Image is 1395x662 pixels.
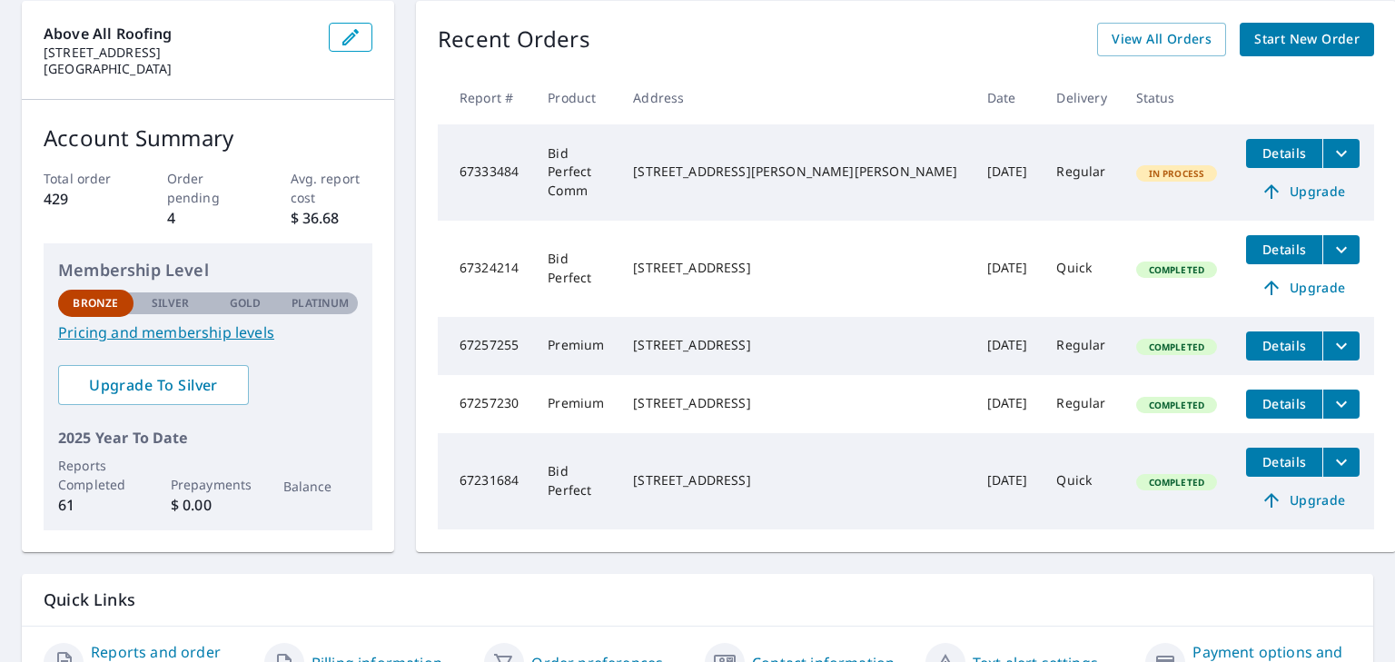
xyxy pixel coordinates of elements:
button: filesDropdownBtn-67257230 [1322,390,1360,419]
td: Bid Perfect [533,221,618,317]
p: 4 [167,207,250,229]
p: Recent Orders [438,23,590,56]
span: Upgrade [1257,489,1349,511]
a: Upgrade [1246,177,1360,206]
td: [DATE] [973,317,1043,375]
span: Upgrade To Silver [73,375,234,395]
p: [STREET_ADDRESS] [44,44,314,61]
div: [STREET_ADDRESS] [633,259,957,277]
p: [GEOGRAPHIC_DATA] [44,61,314,77]
td: [DATE] [973,433,1043,529]
p: Quick Links [44,588,1351,611]
span: Details [1257,241,1311,258]
button: detailsBtn-67231684 [1246,448,1322,477]
p: Prepayments [171,475,246,494]
a: Upgrade [1246,273,1360,302]
p: Membership Level [58,258,358,282]
div: [STREET_ADDRESS][PERSON_NAME][PERSON_NAME] [633,163,957,181]
td: [DATE] [973,375,1043,433]
th: Product [533,71,618,124]
p: Account Summary [44,122,372,154]
button: filesDropdownBtn-67257255 [1322,331,1360,361]
p: Balance [283,477,359,496]
a: Upgrade To Silver [58,365,249,405]
td: Quick [1042,221,1121,317]
a: Pricing and membership levels [58,321,358,343]
span: Details [1257,337,1311,354]
span: View All Orders [1112,28,1212,51]
td: Regular [1042,317,1121,375]
span: In Process [1138,167,1216,180]
span: Upgrade [1257,181,1349,203]
p: Total order [44,169,126,188]
button: detailsBtn-67257230 [1246,390,1322,419]
span: Details [1257,144,1311,162]
span: Completed [1138,476,1215,489]
div: [STREET_ADDRESS] [633,394,957,412]
p: Platinum [292,295,349,311]
p: $ 0.00 [171,494,246,516]
td: [DATE] [973,221,1043,317]
td: Regular [1042,124,1121,221]
button: detailsBtn-67257255 [1246,331,1322,361]
p: 61 [58,494,134,516]
p: Above All Roofing [44,23,314,44]
span: Details [1257,453,1311,470]
p: 429 [44,188,126,210]
a: Upgrade [1246,486,1360,515]
a: Start New Order [1240,23,1374,56]
td: 67324214 [438,221,533,317]
th: Date [973,71,1043,124]
button: detailsBtn-67333484 [1246,139,1322,168]
td: Premium [533,375,618,433]
p: Silver [152,295,190,311]
td: [DATE] [973,124,1043,221]
th: Delivery [1042,71,1121,124]
span: Completed [1138,341,1215,353]
button: filesDropdownBtn-67231684 [1322,448,1360,477]
a: View All Orders [1097,23,1226,56]
div: [STREET_ADDRESS] [633,336,957,354]
th: Status [1122,71,1232,124]
span: Start New Order [1254,28,1360,51]
td: Quick [1042,433,1121,529]
p: 2025 Year To Date [58,427,358,449]
td: Regular [1042,375,1121,433]
p: Order pending [167,169,250,207]
td: Bid Perfect Comm [533,124,618,221]
td: 67231684 [438,433,533,529]
span: Completed [1138,399,1215,411]
td: 67257230 [438,375,533,433]
p: Gold [230,295,261,311]
td: Premium [533,317,618,375]
div: [STREET_ADDRESS] [633,471,957,489]
button: filesDropdownBtn-67324214 [1322,235,1360,264]
button: detailsBtn-67324214 [1246,235,1322,264]
button: filesDropdownBtn-67333484 [1322,139,1360,168]
p: $ 36.68 [291,207,373,229]
td: 67257255 [438,317,533,375]
th: Report # [438,71,533,124]
p: Bronze [73,295,118,311]
td: 67333484 [438,124,533,221]
span: Upgrade [1257,277,1349,299]
td: Bid Perfect [533,433,618,529]
p: Avg. report cost [291,169,373,207]
p: Reports Completed [58,456,134,494]
span: Completed [1138,263,1215,276]
span: Details [1257,395,1311,412]
th: Address [618,71,972,124]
